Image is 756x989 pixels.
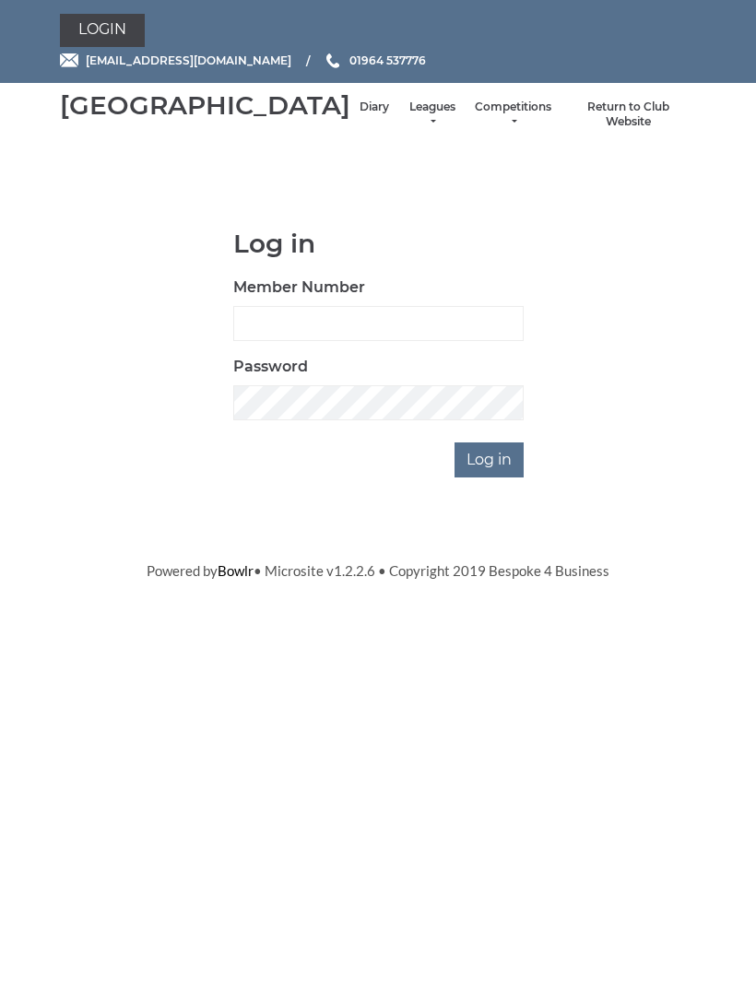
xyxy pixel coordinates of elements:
[475,100,551,130] a: Competitions
[60,52,291,69] a: Email [EMAIL_ADDRESS][DOMAIN_NAME]
[60,53,78,67] img: Email
[218,562,254,579] a: Bowlr
[233,230,524,258] h1: Log in
[408,100,456,130] a: Leagues
[326,53,339,68] img: Phone us
[360,100,389,115] a: Diary
[60,91,350,120] div: [GEOGRAPHIC_DATA]
[147,562,609,579] span: Powered by • Microsite v1.2.2.6 • Copyright 2019 Bespoke 4 Business
[324,52,426,69] a: Phone us 01964 537776
[570,100,687,130] a: Return to Club Website
[455,442,524,477] input: Log in
[233,277,365,299] label: Member Number
[60,14,145,47] a: Login
[86,53,291,67] span: [EMAIL_ADDRESS][DOMAIN_NAME]
[349,53,426,67] span: 01964 537776
[233,356,308,378] label: Password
